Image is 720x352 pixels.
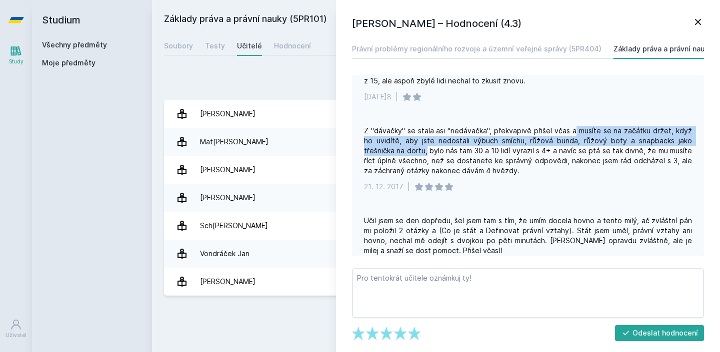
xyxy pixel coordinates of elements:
[274,36,311,56] a: Hodnocení
[205,41,225,51] div: Testy
[9,58,23,65] div: Study
[200,188,255,208] div: [PERSON_NAME]
[42,40,107,49] a: Všechny předměty
[364,92,391,102] div: [DATE]8
[164,12,596,28] h2: Základy práva a právní nauky (5PR101)
[164,268,708,296] a: [PERSON_NAME] 5 hodnocení 4.0
[164,41,193,51] div: Soubory
[364,66,692,86] div: Na to, jak každý píše, že to dává skoro zadarmo, tak z našeho data zkoušení to dalo asi tak 5 lid...
[200,132,268,152] div: Mat[PERSON_NAME]
[200,160,255,180] div: [PERSON_NAME]
[42,58,95,68] span: Moje předměty
[205,36,225,56] a: Testy
[200,216,268,236] div: Sch[PERSON_NAME]
[237,41,262,51] div: Učitelé
[2,40,30,70] a: Study
[164,128,708,156] a: Mat[PERSON_NAME] 19 hodnocení 4.3
[395,92,398,102] div: |
[164,212,708,240] a: Sch[PERSON_NAME] 5 hodnocení 3.8
[200,244,249,264] div: Vondráček Jan
[164,156,708,184] a: [PERSON_NAME] 2 hodnocení 5.0
[274,41,311,51] div: Hodnocení
[407,182,410,192] div: |
[364,126,692,176] div: Z "dávačky" se stala asi "nedávačka", překvapivě přišel včas a musíte se na začátku držet, když h...
[200,104,255,124] div: [PERSON_NAME]
[164,184,708,212] a: [PERSON_NAME] 27 hodnocení 4.1
[2,314,30,344] a: Uživatel
[364,216,692,256] div: Učil jsem se den dopředu, šel jsem tam s tím, že umím docela hovno a tento milý, ač zvláštní pán ...
[364,182,403,192] div: 21. 12. 2017
[164,100,708,128] a: [PERSON_NAME] 13 hodnocení 2.6
[5,332,26,339] div: Uživatel
[164,36,193,56] a: Soubory
[237,36,262,56] a: Učitelé
[164,240,708,268] a: Vondráček Jan 20 hodnocení 4.5
[200,272,255,292] div: [PERSON_NAME]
